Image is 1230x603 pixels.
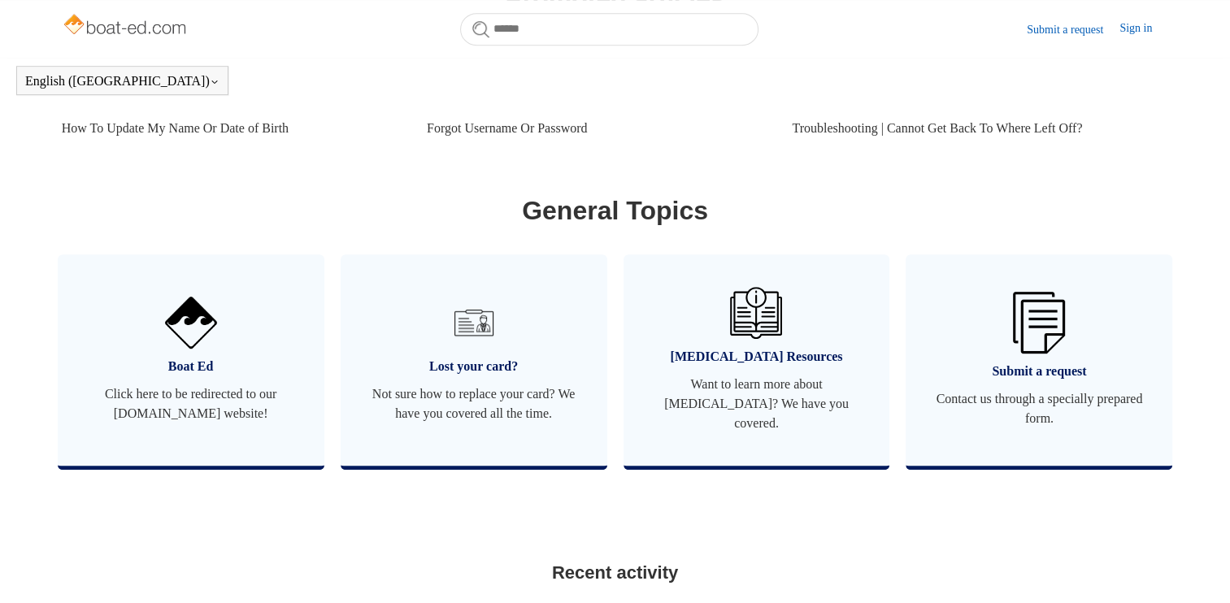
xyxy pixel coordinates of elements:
a: Sign in [1119,20,1168,39]
input: Search [460,13,758,46]
button: English ([GEOGRAPHIC_DATA]) [25,74,219,89]
span: Submit a request [930,362,1148,381]
h2: Recent activity [62,559,1169,586]
a: How To Update My Name Or Date of Birth [62,106,402,150]
span: Not sure how to replace your card? We have you covered all the time. [365,384,583,423]
img: 01HZPCYVZMCNPYXCC0DPA2R54M [730,287,782,339]
a: Troubleshooting | Cannot Get Back To Where Left Off? [792,106,1157,150]
a: Forgot Username Or Password [427,106,767,150]
a: Submit a request [1027,21,1119,38]
a: [MEDICAL_DATA] Resources Want to learn more about [MEDICAL_DATA]? We have you covered. [624,254,890,466]
span: Contact us through a specially prepared form. [930,389,1148,428]
img: 01HZPCYVNCVF44JPJQE4DN11EA [165,297,217,349]
img: Boat-Ed Help Center home page [62,10,191,42]
img: 01HZPCYW3NK71669VZTW7XY4G9 [1013,292,1065,354]
span: Click here to be redirected to our [DOMAIN_NAME] website! [82,384,300,423]
img: 01HZPCYVT14CG9T703FEE4SFXC [448,297,500,349]
span: Lost your card? [365,357,583,376]
span: Want to learn more about [MEDICAL_DATA]? We have you covered. [648,375,866,433]
span: [MEDICAL_DATA] Resources [648,347,866,367]
a: Submit a request Contact us through a specially prepared form. [906,254,1172,466]
span: Boat Ed [82,357,300,376]
a: Boat Ed Click here to be redirected to our [DOMAIN_NAME] website! [58,254,324,466]
a: Lost your card? Not sure how to replace your card? We have you covered all the time. [341,254,607,466]
h1: General Topics [62,191,1169,230]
